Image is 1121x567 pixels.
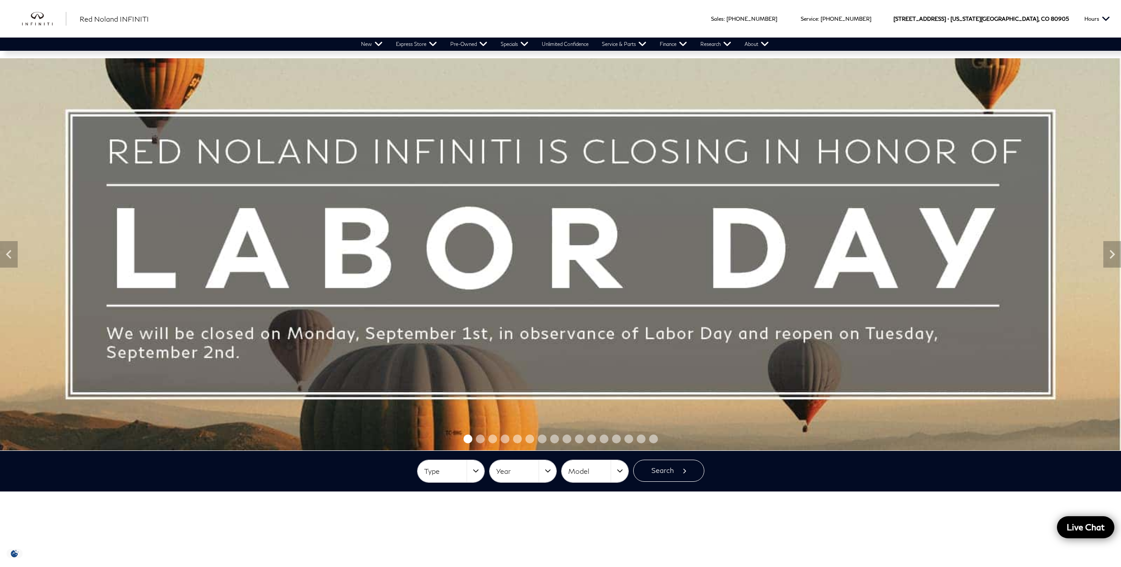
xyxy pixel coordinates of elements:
button: Search [633,460,704,482]
span: Model [568,464,611,479]
a: About [738,38,775,51]
a: Specials [494,38,535,51]
span: : [818,15,819,22]
img: Opt-Out Icon [4,549,25,558]
span: Go to slide 10 [575,435,584,443]
a: New [354,38,389,51]
div: Next [1103,241,1121,268]
button: Year [490,460,556,482]
span: Go to slide 11 [587,435,596,443]
a: [PHONE_NUMBER] [821,15,871,22]
a: Pre-Owned [444,38,494,51]
a: [STREET_ADDRESS] • [US_STATE][GEOGRAPHIC_DATA], CO 80905 [893,15,1069,22]
a: Research [694,38,738,51]
button: Type [418,460,484,482]
section: Click to Open Cookie Consent Modal [4,549,25,558]
nav: Main Navigation [354,38,775,51]
span: Year [496,464,539,479]
span: : [724,15,725,22]
span: Go to slide 2 [476,435,485,443]
span: Go to slide 6 [525,435,534,443]
span: Go to slide 13 [612,435,621,443]
span: Go to slide 16 [649,435,658,443]
a: Live Chat [1057,516,1114,538]
a: Express Store [389,38,444,51]
span: Red Noland INFINITI [80,15,149,23]
span: Go to slide 5 [513,435,522,443]
span: Type [424,464,467,479]
a: Red Noland INFINITI [80,14,149,24]
a: Unlimited Confidence [535,38,595,51]
span: Go to slide 9 [562,435,571,443]
button: Model [562,460,628,482]
span: Go to slide 1 [464,435,472,443]
span: Go to slide 8 [550,435,559,443]
span: Live Chat [1062,522,1109,533]
span: Go to slide 12 [600,435,608,443]
a: Service & Parts [595,38,653,51]
span: Service [801,15,818,22]
span: Go to slide 4 [501,435,509,443]
span: Go to slide 14 [624,435,633,443]
span: Go to slide 7 [538,435,547,443]
a: infiniti [22,12,66,26]
img: INFINITI [22,12,66,26]
a: [PHONE_NUMBER] [726,15,777,22]
a: Finance [653,38,694,51]
span: Go to slide 3 [488,435,497,443]
span: Go to slide 15 [637,435,646,443]
span: Sales [711,15,724,22]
